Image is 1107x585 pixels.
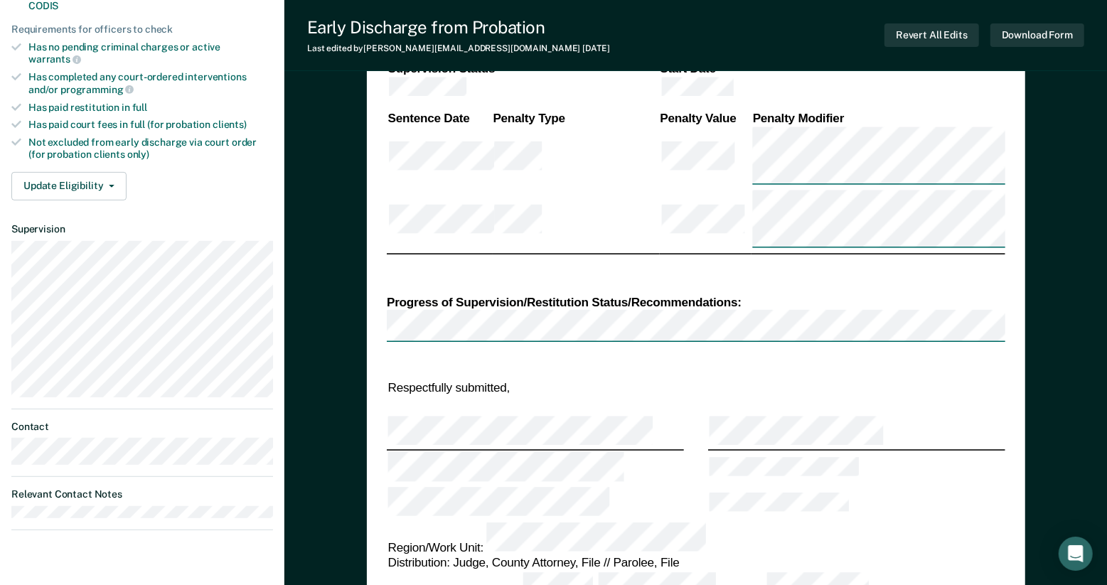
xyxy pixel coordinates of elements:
span: [DATE] [582,43,609,53]
button: Update Eligibility [11,172,127,200]
div: Progress of Supervision/Restitution Status/Recommendations: [387,294,1005,310]
th: Sentence Date [387,110,492,126]
dt: Relevant Contact Notes [11,488,273,500]
div: Last edited by [PERSON_NAME][EMAIL_ADDRESS][DOMAIN_NAME] [307,43,610,53]
span: programming [60,84,134,95]
span: clients) [213,119,247,130]
div: Has completed any court-ordered interventions and/or [28,71,273,95]
td: Respectfully submitted, [387,379,684,397]
div: Has paid restitution in [28,102,273,114]
button: Download Form [990,23,1084,47]
div: Early Discharge from Probation [307,17,610,38]
div: Not excluded from early discharge via court order (for probation clients [28,136,273,161]
td: Region/Work Unit: Distribution: Judge, County Attorney, File // Parolee, File [387,521,1005,572]
div: Has no pending criminal charges or active [28,41,273,65]
div: Has paid court fees in full (for probation [28,119,273,131]
dt: Contact [11,421,273,433]
th: Penalty Type [492,110,659,126]
span: full [132,102,147,113]
dt: Supervision [11,223,273,235]
div: Requirements for officers to check [11,23,273,36]
button: Revert All Edits [884,23,979,47]
th: Penalty Modifier [752,110,1005,126]
th: Penalty Value [658,110,751,126]
span: only) [127,149,149,160]
div: Open Intercom Messenger [1059,537,1093,571]
span: warrants [28,53,81,65]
